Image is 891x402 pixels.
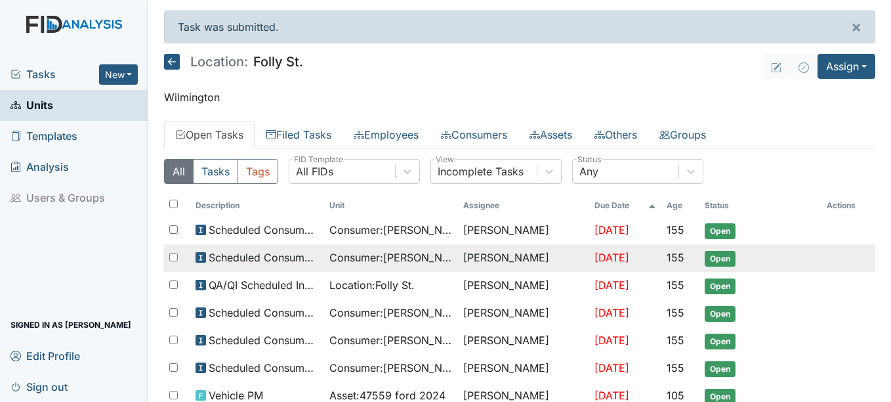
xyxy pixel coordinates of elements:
td: [PERSON_NAME] [458,217,589,244]
button: Assign [818,54,875,79]
button: New [99,64,138,85]
span: Edit Profile [10,346,80,366]
span: Scheduled Consumer Chart Review [209,222,319,238]
span: Location : Folly St. [329,277,415,293]
div: Type filter [164,159,278,184]
a: Tasks [10,66,99,82]
span: [DATE] [594,306,629,319]
button: All [164,159,194,184]
th: Toggle SortBy [699,194,821,217]
span: [DATE] [594,389,629,402]
th: Toggle SortBy [190,194,324,217]
span: 155 [667,361,684,374]
span: Open [705,361,736,377]
td: [PERSON_NAME] [458,272,589,300]
span: Open [705,251,736,267]
div: All FIDs [296,164,333,179]
button: Tasks [193,159,238,184]
span: Consumer : [PERSON_NAME] [329,360,453,376]
span: [DATE] [594,361,629,374]
span: Open [705,223,736,239]
span: Templates [10,126,77,146]
span: 155 [667,334,684,347]
a: Groups [648,121,717,148]
span: Location: [190,55,248,68]
span: Consumer : [PERSON_NAME] [329,222,453,238]
div: Incomplete Tasks [438,164,524,179]
span: Signed in as [PERSON_NAME] [10,315,131,335]
span: Analysis [10,157,69,177]
span: 155 [667,279,684,292]
p: Wilmington [164,89,875,105]
th: Toggle SortBy [661,194,699,217]
span: 155 [667,251,684,264]
span: 155 [667,306,684,319]
span: Consumer : [PERSON_NAME] [329,305,453,321]
span: QA/QI Scheduled Inspection [209,277,319,293]
span: Scheduled Consumer Chart Review [209,360,319,376]
span: Open [705,306,736,322]
a: Consumers [430,121,518,148]
a: Employees [342,121,430,148]
div: Any [579,164,598,179]
span: 155 [667,223,684,236]
span: [DATE] [594,223,629,236]
span: [DATE] [594,251,629,264]
td: [PERSON_NAME] [458,244,589,272]
span: Scheduled Consumer Chart Review [209,250,319,265]
span: 105 [667,389,684,402]
td: [PERSON_NAME] [458,300,589,327]
span: Consumer : [PERSON_NAME] [329,332,453,348]
span: Sign out [10,376,68,397]
span: × [851,17,861,36]
span: Open [705,334,736,349]
th: Toggle SortBy [589,194,661,217]
a: Assets [518,121,583,148]
th: Toggle SortBy [324,194,458,217]
span: [DATE] [594,334,629,347]
span: Scheduled Consumer Chart Review [209,305,319,321]
span: Scheduled Consumer Chart Review [209,332,319,348]
a: Filed Tasks [255,121,342,148]
a: Open Tasks [164,121,255,148]
a: Others [583,121,648,148]
span: Units [10,95,53,116]
td: [PERSON_NAME] [458,327,589,355]
span: Consumer : [PERSON_NAME] [329,250,453,265]
th: Actions [821,194,875,217]
div: Task was submitted. [164,11,875,43]
span: [DATE] [594,279,629,292]
td: [PERSON_NAME] [458,355,589,382]
input: Toggle All Rows Selected [169,200,178,208]
h5: Folly St. [164,54,303,70]
button: Tags [238,159,278,184]
th: Assignee [458,194,589,217]
button: × [838,11,875,43]
span: Open [705,279,736,294]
